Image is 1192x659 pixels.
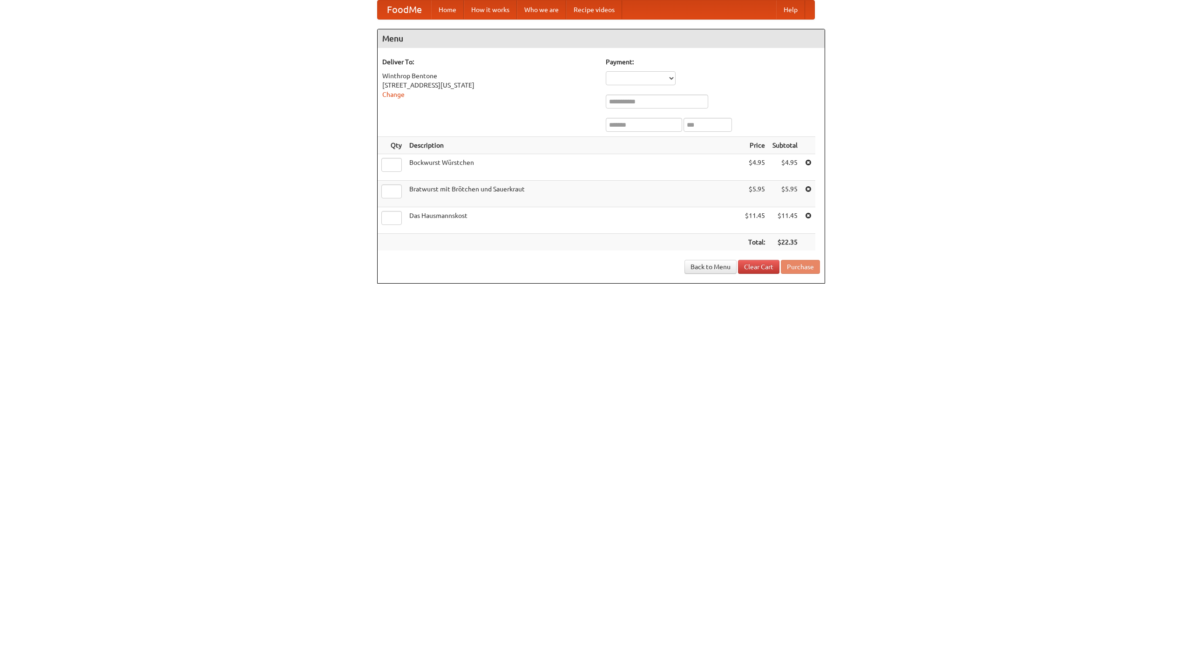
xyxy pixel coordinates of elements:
[517,0,566,19] a: Who we are
[566,0,622,19] a: Recipe videos
[769,181,801,207] td: $5.95
[382,81,596,90] div: [STREET_ADDRESS][US_STATE]
[406,137,741,154] th: Description
[769,234,801,251] th: $22.35
[684,260,737,274] a: Back to Menu
[378,29,825,48] h4: Menu
[741,207,769,234] td: $11.45
[741,154,769,181] td: $4.95
[406,181,741,207] td: Bratwurst mit Brötchen und Sauerkraut
[776,0,805,19] a: Help
[406,154,741,181] td: Bockwurst Würstchen
[769,207,801,234] td: $11.45
[769,154,801,181] td: $4.95
[606,57,820,67] h5: Payment:
[382,71,596,81] div: Winthrop Bentone
[431,0,464,19] a: Home
[781,260,820,274] button: Purchase
[741,181,769,207] td: $5.95
[406,207,741,234] td: Das Hausmannskost
[741,137,769,154] th: Price
[378,0,431,19] a: FoodMe
[769,137,801,154] th: Subtotal
[464,0,517,19] a: How it works
[382,91,405,98] a: Change
[738,260,779,274] a: Clear Cart
[382,57,596,67] h5: Deliver To:
[378,137,406,154] th: Qty
[741,234,769,251] th: Total:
